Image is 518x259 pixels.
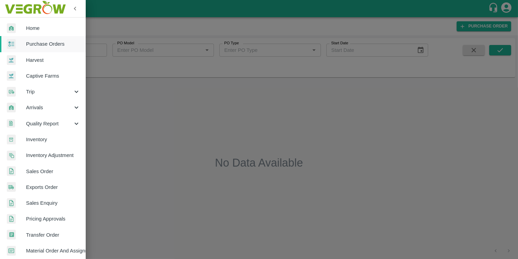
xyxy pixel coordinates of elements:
[7,182,16,192] img: shipments
[7,103,16,113] img: whArrival
[26,183,80,191] span: Exports Order
[26,40,80,48] span: Purchase Orders
[26,215,80,223] span: Pricing Approvals
[26,24,80,32] span: Home
[26,104,73,111] span: Arrivals
[26,247,80,255] span: Material Order And Assignment
[7,39,16,49] img: reciept
[7,198,16,208] img: sales
[26,151,80,159] span: Inventory Adjustment
[26,199,80,207] span: Sales Enquiry
[7,71,16,81] img: harvest
[7,150,16,160] img: inventory
[26,136,80,143] span: Inventory
[26,88,73,95] span: Trip
[7,230,16,240] img: whTransfer
[26,231,80,239] span: Transfer Order
[7,246,16,256] img: centralMaterial
[7,166,16,176] img: sales
[7,87,16,97] img: delivery
[7,55,16,65] img: harvest
[7,214,16,224] img: sales
[26,56,80,64] span: Harvest
[26,72,80,80] span: Captive Farms
[26,120,73,127] span: Quality Report
[7,135,16,145] img: whInventory
[7,119,15,128] img: qualityReport
[26,168,80,175] span: Sales Order
[7,23,16,33] img: whArrival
